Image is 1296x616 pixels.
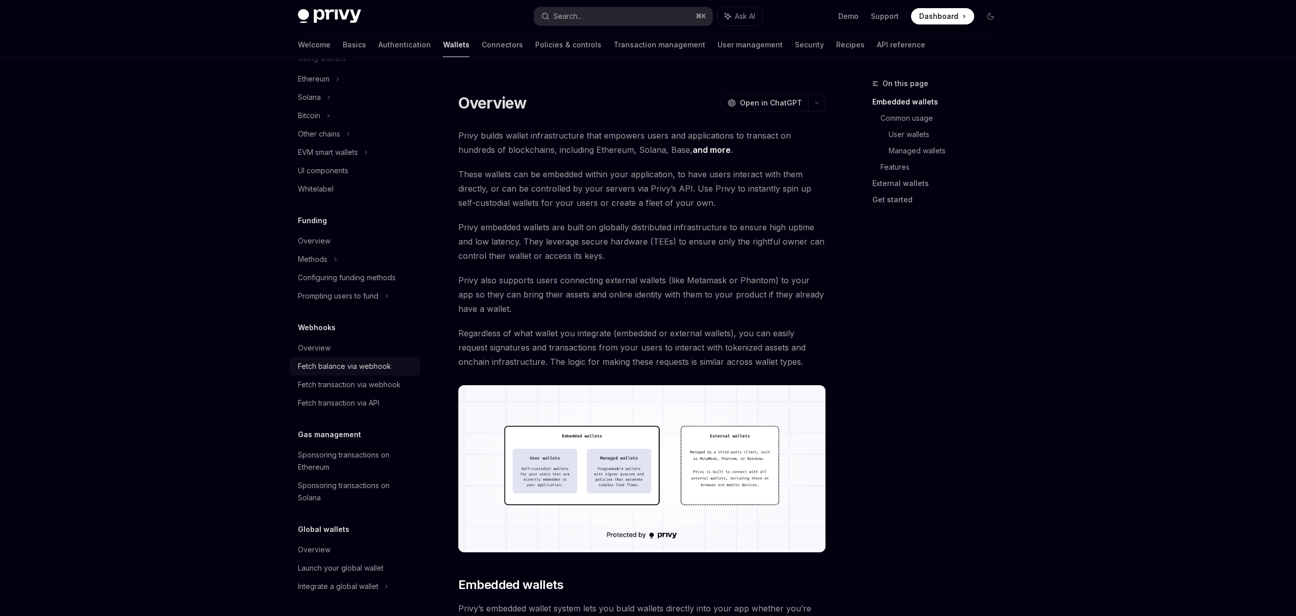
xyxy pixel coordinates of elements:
[872,94,1007,110] a: Embedded wallets
[298,235,330,247] div: Overview
[554,10,582,22] div: Search...
[290,339,420,357] a: Overview
[343,33,366,57] a: Basics
[880,110,1007,126] a: Common usage
[458,385,825,552] img: images/walletoverview.png
[298,428,361,441] h5: Gas management
[740,98,802,108] span: Open in ChatGPT
[290,476,420,507] a: Sponsoring transactions on Solana
[482,33,523,57] a: Connectors
[458,577,563,593] span: Embedded wallets
[696,12,706,20] span: ⌘ K
[290,357,420,376] a: Fetch balance via webhook
[298,580,378,593] div: Integrate a global wallet
[443,33,470,57] a: Wallets
[838,11,859,21] a: Demo
[795,33,824,57] a: Security
[298,183,334,195] div: Whitelabel
[298,562,383,574] div: Launch your global wallet
[298,342,330,354] div: Overview
[290,162,420,180] a: UI components
[458,273,825,316] span: Privy also supports users connecting external wallets (like Metamask or Phantom) to your app so t...
[298,253,327,265] div: Methods
[290,180,420,198] a: Whitelabel
[721,94,808,112] button: Open in ChatGPT
[298,9,361,23] img: dark logo
[735,11,755,21] span: Ask AI
[614,33,705,57] a: Transaction management
[718,33,783,57] a: User management
[298,449,414,473] div: Sponsoring transactions on Ethereum
[883,77,928,90] span: On this page
[889,126,1007,143] a: User wallets
[378,33,431,57] a: Authentication
[880,159,1007,175] a: Features
[290,376,420,394] a: Fetch transaction via webhook
[458,128,825,157] span: Privy builds wallet infrastructure that empowers users and applications to transact on hundreds o...
[298,290,378,302] div: Prompting users to fund
[871,11,899,21] a: Support
[298,146,358,158] div: EVM smart wallets
[534,7,712,25] button: Search...⌘K
[298,73,329,85] div: Ethereum
[836,33,865,57] a: Recipes
[298,523,349,535] h5: Global wallets
[982,8,999,24] button: Toggle dark mode
[298,91,321,103] div: Solana
[718,7,762,25] button: Ask AI
[458,167,825,210] span: These wallets can be embedded within your application, to have users interact with them directly,...
[298,128,340,140] div: Other chains
[290,394,420,412] a: Fetch transaction via API
[298,165,348,177] div: UI components
[298,544,330,556] div: Overview
[872,192,1007,208] a: Get started
[911,8,974,24] a: Dashboard
[298,272,396,284] div: Configuring funding methods
[889,143,1007,159] a: Managed wallets
[458,94,527,112] h1: Overview
[877,33,925,57] a: API reference
[919,11,958,21] span: Dashboard
[290,559,420,577] a: Launch your global wallet
[298,322,336,334] h5: Webhooks
[298,110,320,122] div: Bitcoin
[458,326,825,369] span: Regardless of what wallet you integrate (embedded or external wallets), you can easily request si...
[298,479,414,504] div: Sponsoring transactions on Solana
[290,446,420,476] a: Sponsoring transactions on Ethereum
[290,232,420,250] a: Overview
[290,269,420,287] a: Configuring funding methods
[872,175,1007,192] a: External wallets
[290,541,420,559] a: Overview
[535,33,601,57] a: Policies & controls
[298,33,330,57] a: Welcome
[693,145,731,155] a: and more
[458,220,825,263] span: Privy embedded wallets are built on globally distributed infrastructure to ensure high uptime and...
[298,215,327,227] h5: Funding
[298,379,401,391] div: Fetch transaction via webhook
[298,397,379,409] div: Fetch transaction via API
[298,360,391,372] div: Fetch balance via webhook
